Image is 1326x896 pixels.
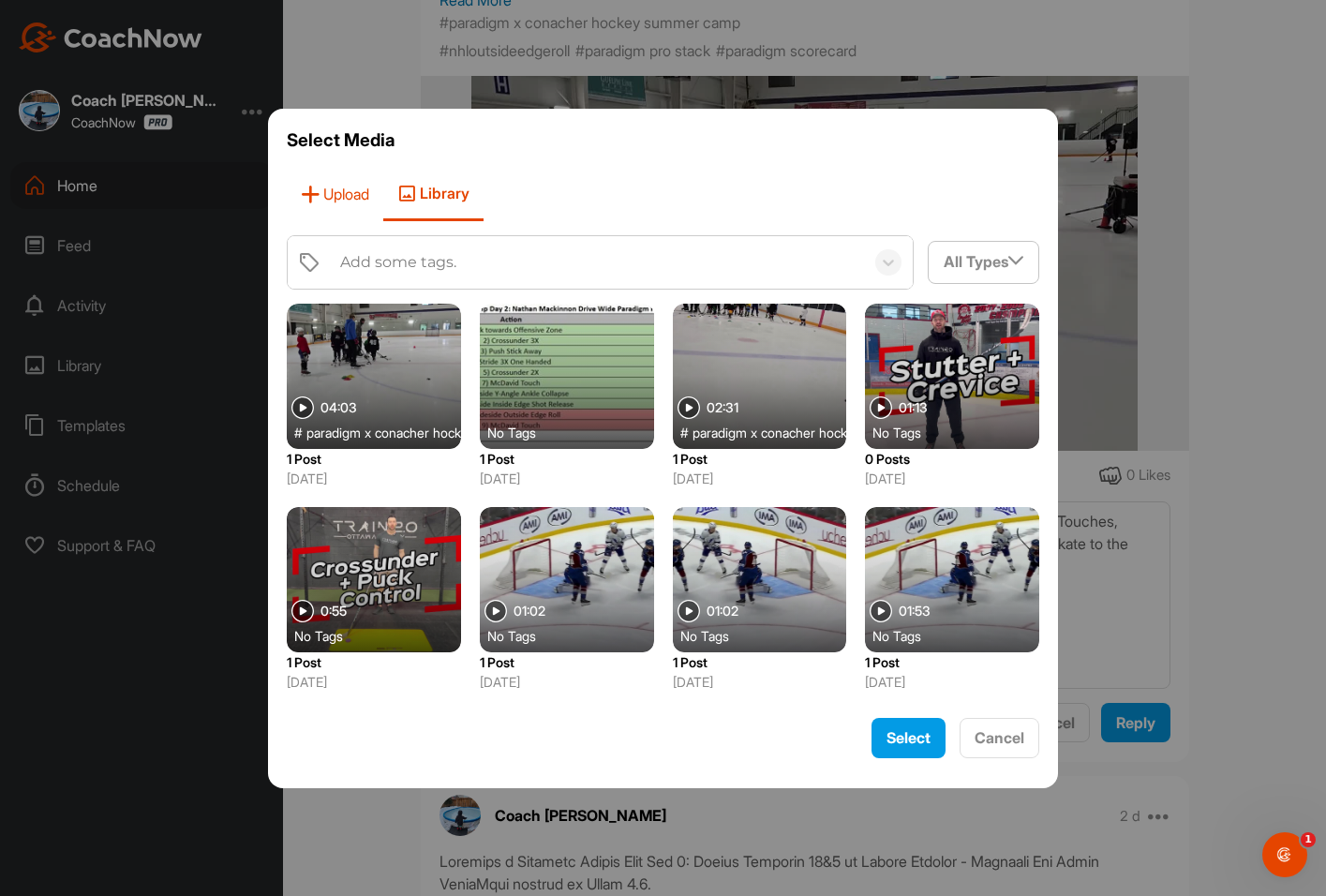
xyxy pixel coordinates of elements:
p: [DATE] [865,469,1039,488]
iframe: Intercom live chat [1262,832,1307,877]
p: [DATE] [287,469,461,488]
span: 0:55 [320,605,347,618]
p: [DATE] [480,469,654,488]
div: No Tags [487,626,662,645]
p: 1 Post [480,449,654,469]
h3: Select Media [287,127,1040,154]
p: 1 Post [865,652,1039,672]
p: 1 Post [673,449,847,469]
div: No Tags [872,423,1047,441]
span: paradigm x conacher hockey summer camp , [306,423,566,441]
span: 01:02 [514,605,545,618]
img: play [870,396,892,419]
p: 0 Posts [865,449,1039,469]
img: tags [298,251,320,274]
span: 02:31 [707,401,738,414]
div: No Tags [294,626,469,645]
button: Cancel [960,718,1039,758]
p: [DATE] [673,469,847,488]
span: 01:02 [707,605,738,618]
div: No Tags [680,626,855,645]
img: play [678,396,700,419]
div: Add some tags. [340,251,456,274]
span: Library [383,168,484,221]
span: Cancel [975,728,1024,747]
div: No Tags [487,423,662,441]
div: All Types [929,242,1038,282]
div: # [294,423,469,441]
button: Select [872,718,946,758]
div: No Tags [872,626,1047,645]
p: [DATE] [480,672,654,692]
p: 1 Post [480,652,654,672]
img: play [291,600,314,622]
p: [DATE] [287,672,461,692]
p: 1 Post [673,652,847,672]
span: Upload [287,168,383,221]
p: [DATE] [673,672,847,692]
img: play [870,600,892,622]
p: [DATE] [865,672,1039,692]
span: 01:53 [899,605,931,618]
span: 1 [1301,832,1316,847]
p: 1 Post [287,449,461,469]
div: # [680,423,855,441]
img: play [291,396,314,419]
img: play [484,600,507,622]
span: 01:13 [899,401,928,414]
p: 1 Post [287,652,461,672]
span: Select [886,728,931,747]
img: play [678,600,700,622]
span: paradigm x conacher hockey summer camp , [693,423,952,441]
span: 04:03 [320,401,357,414]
